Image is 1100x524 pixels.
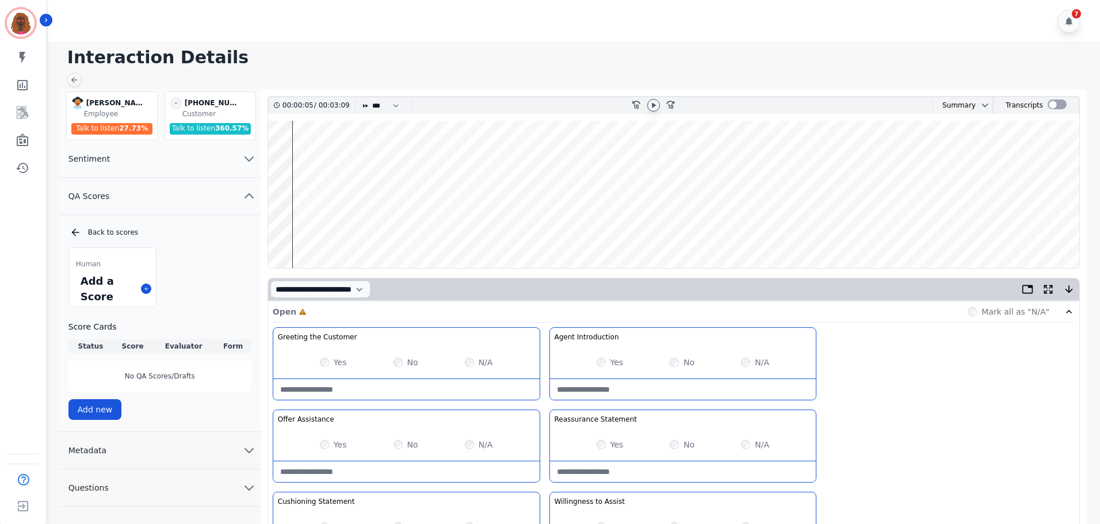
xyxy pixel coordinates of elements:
[282,97,353,114] div: /
[170,123,251,135] div: Talk to listen
[683,357,694,368] label: No
[59,469,261,507] button: Questions chevron down
[170,97,182,109] span: -
[242,189,256,203] svg: chevron up
[242,152,256,166] svg: chevron down
[407,357,418,368] label: No
[407,439,418,450] label: No
[78,271,136,307] div: Add a Score
[76,259,101,269] span: Human
[334,439,347,450] label: Yes
[981,306,1049,318] label: Mark all as "N/A"
[479,357,493,368] label: N/A
[59,190,119,202] span: QA Scores
[980,101,990,110] svg: chevron down
[479,439,493,450] label: N/A
[59,153,119,165] span: Sentiment
[1006,97,1043,114] div: Transcripts
[278,497,355,506] h3: Cushioning Statement
[182,109,253,118] div: Customer
[1072,9,1081,18] div: 7
[976,101,990,110] button: chevron down
[67,47,1088,68] h1: Interaction Details
[555,497,625,506] h3: Willingness to Assist
[86,97,144,109] div: [PERSON_NAME]
[70,227,251,238] div: Back to scores
[152,339,215,353] th: Evaluator
[610,439,624,450] label: Yes
[555,415,637,424] h3: Reassurance Statement
[555,332,619,342] h3: Agent Introduction
[71,123,153,135] div: Talk to listen
[242,481,256,495] svg: chevron down
[59,432,261,469] button: Metadata chevron down
[68,399,122,420] button: Add new
[119,124,148,132] span: 27.73 %
[610,357,624,368] label: Yes
[59,445,116,456] span: Metadata
[84,109,155,118] div: Employee
[334,357,347,368] label: Yes
[215,339,251,353] th: Form
[278,332,357,342] h3: Greeting the Customer
[59,140,261,178] button: Sentiment chevron down
[683,439,694,450] label: No
[113,339,152,353] th: Score
[7,9,35,37] img: Bordered avatar
[273,306,296,318] p: Open
[755,439,769,450] label: N/A
[68,339,113,353] th: Status
[68,321,251,332] h3: Score Cards
[316,97,348,114] div: 00:03:09
[933,97,976,114] div: Summary
[242,443,256,457] svg: chevron down
[68,360,251,392] div: No QA Scores/Drafts
[185,97,242,109] div: [PHONE_NUMBER]
[59,482,118,494] span: Questions
[215,124,249,132] span: 360.57 %
[755,357,769,368] label: N/A
[282,97,314,114] div: 00:00:05
[59,178,261,215] button: QA Scores chevron up
[278,415,334,424] h3: Offer Assistance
